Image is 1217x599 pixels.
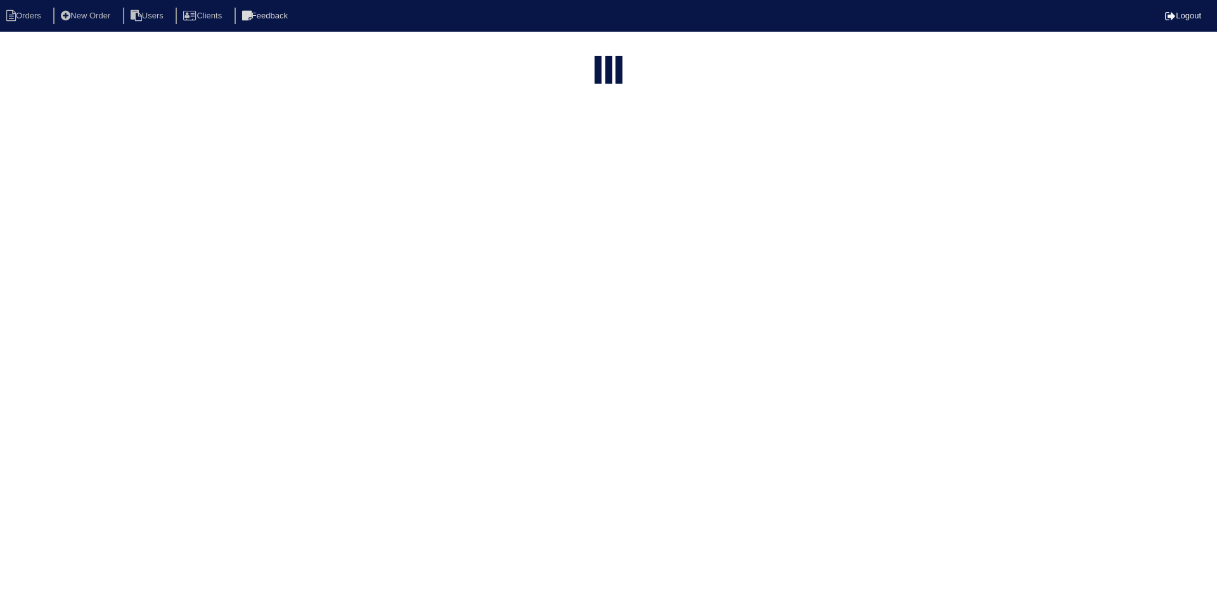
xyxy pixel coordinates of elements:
li: Feedback [235,8,298,25]
a: Logout [1165,11,1201,20]
li: New Order [53,8,120,25]
li: Users [123,8,174,25]
div: loading... [605,56,612,86]
a: New Order [53,11,120,20]
a: Users [123,11,174,20]
a: Clients [176,11,232,20]
li: Clients [176,8,232,25]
